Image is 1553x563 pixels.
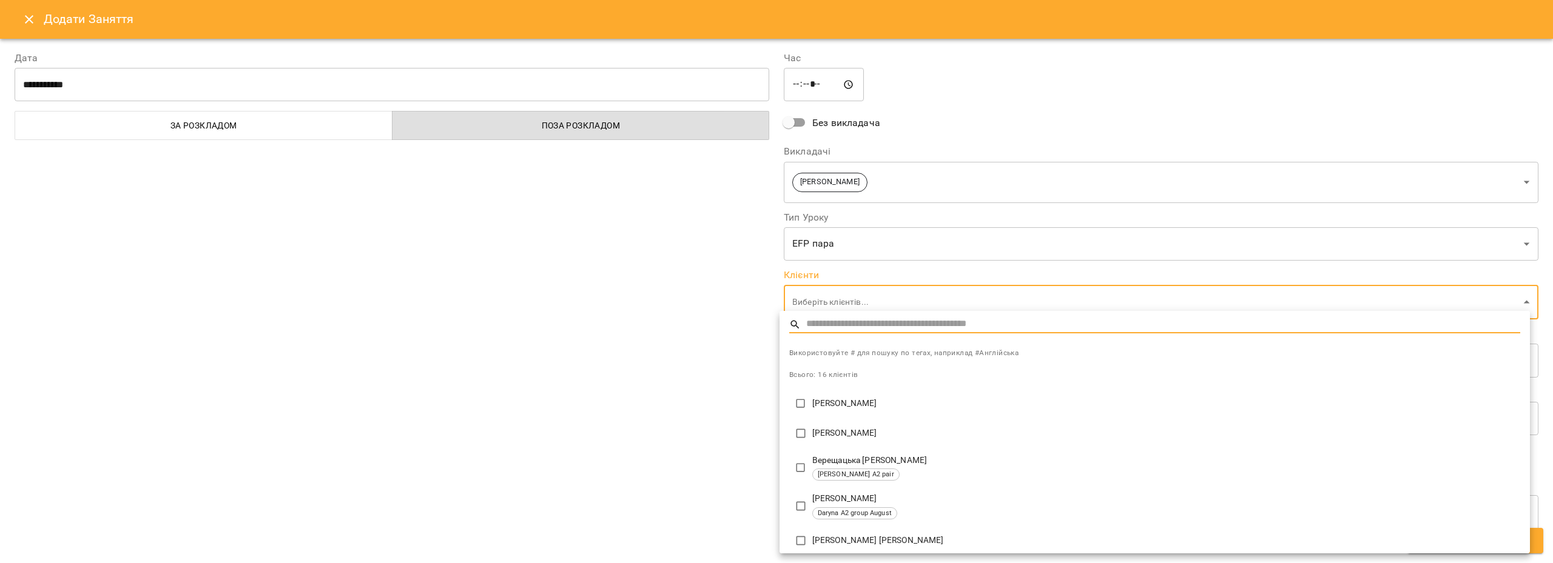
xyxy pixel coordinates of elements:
[789,347,1520,359] span: Використовуйте # для пошуку по тегах, наприклад #Англійська
[812,398,1520,410] p: [PERSON_NAME]
[812,427,1520,439] p: [PERSON_NAME]
[813,508,897,519] span: Daryna A2 group August
[812,493,1520,505] p: [PERSON_NAME]
[812,535,1520,547] p: [PERSON_NAME] [PERSON_NAME]
[812,455,1520,467] p: Верещацька [PERSON_NAME]
[813,470,899,480] span: [PERSON_NAME] A2 pair
[789,370,858,379] span: Всього: 16 клієнтів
